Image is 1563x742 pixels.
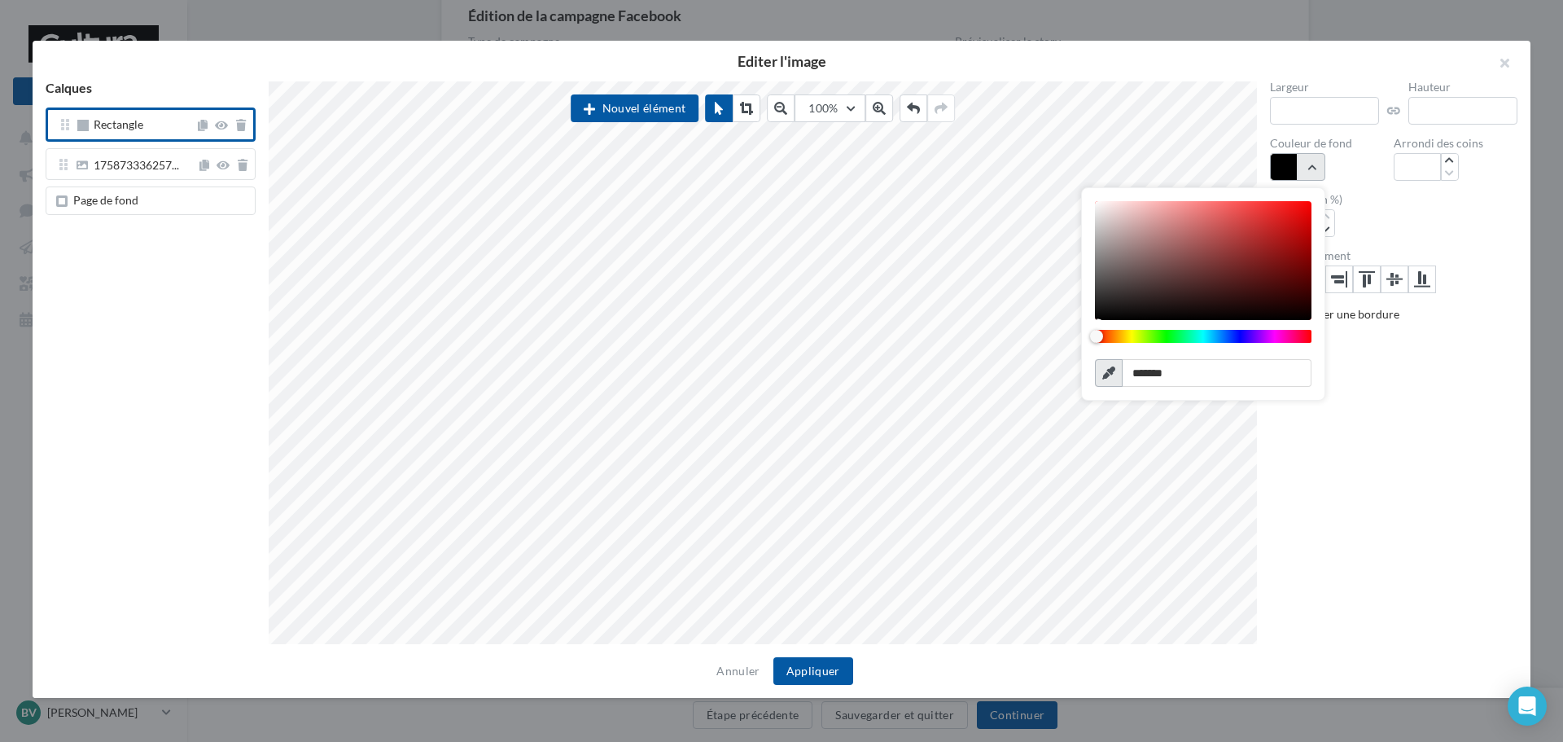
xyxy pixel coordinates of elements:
button: Annuler [710,661,766,681]
label: Couleur de fond [1270,138,1394,149]
label: Arrondi des coins [1394,138,1517,149]
span: 175873336257... [94,160,179,174]
div: Calques [33,81,269,108]
button: Nouvel élément [571,94,698,122]
span: Rectangle [94,117,143,131]
div: Chrome color picker [1095,201,1311,387]
div: Open Intercom Messenger [1508,687,1547,726]
h2: Editer l'image [59,54,1504,68]
button: Appliquer [773,657,853,685]
div: Afficher une bordure [1293,306,1517,323]
button: 100% [795,94,865,122]
span: Page de fond [73,193,138,207]
label: Positionnement [1270,250,1517,261]
label: Opacité (en %) [1270,194,1517,205]
label: Largeur [1270,81,1379,93]
label: Hauteur [1408,81,1517,93]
